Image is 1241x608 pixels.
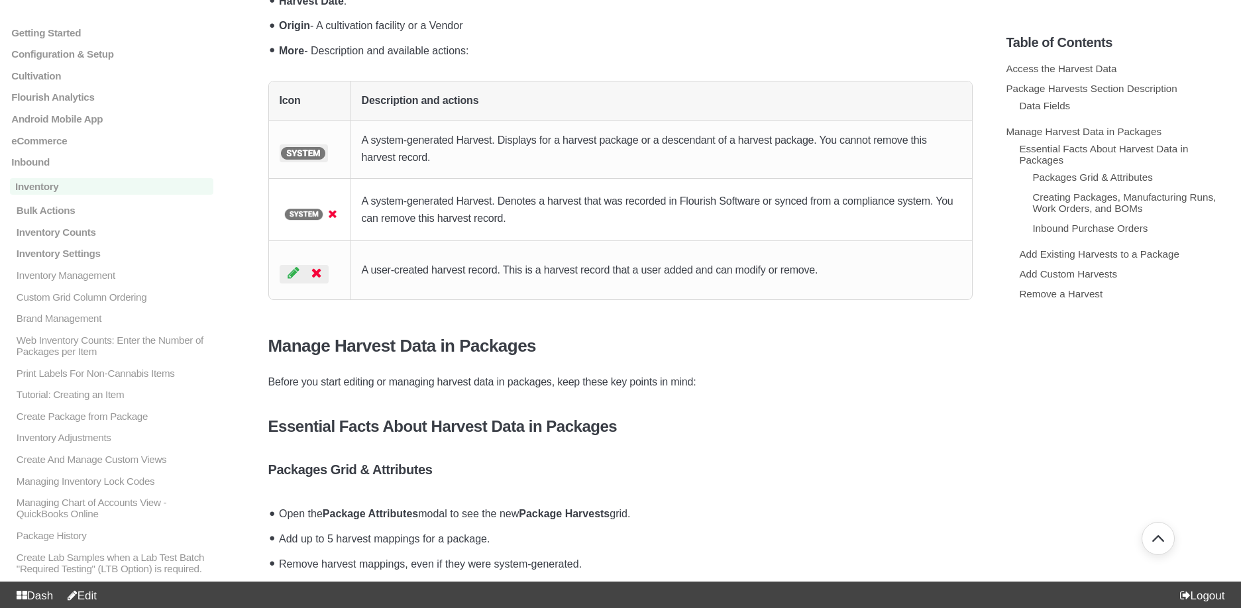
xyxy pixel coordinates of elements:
[10,113,213,125] a: Android Mobile App
[15,475,214,486] p: Managing Inventory Lock Codes
[10,497,213,519] a: Managing Chart of Accounts View - QuickBooks Online
[1019,268,1117,279] a: Add Custom Harvests
[1006,63,1116,74] a: Access the Harvest Data
[275,36,973,62] li: - Description and available actions:
[15,410,214,421] p: Create Package from Package
[1142,522,1175,555] button: Go back to top of document
[15,248,214,259] p: Inventory Settings
[1032,223,1148,234] a: Inbound Purchase Orders
[1006,83,1177,94] a: Package Harvests Section Description
[15,367,214,378] p: Print Labels For Non-Cannabis Items
[1019,100,1070,111] a: Data Fields
[1032,191,1216,214] a: Creating Packages, Manufacturing Runs, Work Orders, and BOMs
[1006,35,1231,50] h5: Table of Contents
[280,203,340,225] img: screenshot-2025-09-11-at-1-26-19-pm.png
[10,205,213,216] a: Bulk Actions
[15,226,214,237] p: Inventory Counts
[10,475,213,486] a: Managing Inventory Lock Codes
[268,462,973,478] h5: Packages Grid & Attributes
[280,95,301,106] strong: Icon
[1019,288,1103,299] a: Remove a Harvest
[10,313,213,324] a: Brand Management
[10,134,213,146] a: eCommerce
[279,45,304,56] strong: More
[323,508,418,519] strong: Package Attributes
[519,508,610,519] strong: Package Harvests
[10,70,213,81] a: Cultivation
[275,11,973,36] li: - A cultivation facility or a Vendor
[15,497,214,519] p: Managing Chart of Accounts View - QuickBooks Online
[275,574,973,599] li: Add custom harvests with your own harvest date.
[10,156,213,168] a: Inbound
[280,144,328,162] img: screenshot-2025-09-11-at-1-26-28-pm.png
[1032,172,1153,183] a: Packages Grid & Attributes
[10,410,213,421] a: Create Package from Package
[15,205,214,216] p: Bulk Actions
[15,454,214,465] p: Create And Manage Custom Views
[15,389,214,400] p: Tutorial: Creating an Item
[15,334,214,357] p: Web Inventory Counts: Enter the Number of Packages per Item
[10,389,213,400] a: Tutorial: Creating an Item
[15,291,214,302] p: Custom Grid Column Ordering
[10,551,213,574] a: Create Lab Samples when a Lab Test Batch "Required Testing" (LTB Option) is required.
[10,530,213,541] a: Package History
[15,270,214,281] p: Inventory Management
[1019,248,1179,260] a: Add Existing Harvests to a Package
[10,454,213,465] a: Create And Manage Custom Views
[362,132,962,166] p: A system-generated Harvest. Displays for a harvest package or a descendant of a harvest package. ...
[11,589,53,602] a: Dash
[10,367,213,378] a: Print Labels For Non-Cannabis Items
[62,589,97,602] a: Edit
[15,530,214,541] p: Package History
[279,20,310,31] strong: Origin
[362,262,962,279] p: A user-created harvest record. This is a harvest record that a user added and can modify or remove.
[15,313,214,324] p: Brand Management
[10,226,213,237] a: Inventory Counts
[275,500,973,525] li: Open the modal to see the new grid.
[362,193,962,227] p: A system-generated Harvest. Denotes a harvest that was recorded in Flourish Software or synced fr...
[10,178,213,195] a: Inventory
[268,336,973,356] h3: Manage Harvest Data in Packages
[10,270,213,281] a: Inventory Management
[15,551,214,574] p: Create Lab Samples when a Lab Test Batch "Required Testing" (LTB Option) is required.
[10,48,213,60] a: Configuration & Setup
[15,432,214,443] p: Inventory Adjustments
[280,265,329,283] img: screenshot-2025-09-11-at-1-26-37-pm.png
[362,95,479,106] strong: Description and actions
[1006,13,1231,588] section: Table of Contents
[275,525,973,550] li: Add up to 5 harvest mappings for a package.
[275,550,973,575] li: Remove harvest mappings, even if they were system-generated.
[1019,143,1188,166] a: Essential Facts About Harvest Data in Packages
[268,417,973,436] h4: Essential Facts About Harvest Data in Packages
[10,334,213,357] a: Web Inventory Counts: Enter the Number of Packages per Item
[10,291,213,302] a: Custom Grid Column Ordering
[10,432,213,443] a: Inventory Adjustments
[268,374,973,391] p: Before you start editing or managing harvest data in packages, keep these key points in mind:
[10,248,213,259] a: Inventory Settings
[10,91,213,103] a: Flourish Analytics
[10,26,213,38] a: Getting Started
[1006,126,1161,137] a: Manage Harvest Data in Packages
